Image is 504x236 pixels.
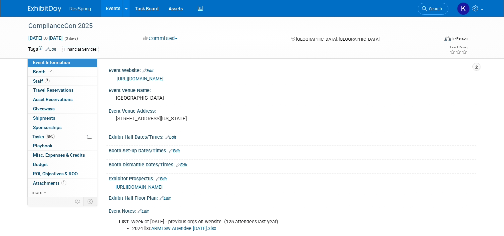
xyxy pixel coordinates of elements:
a: Edit [165,135,176,140]
pre: [STREET_ADDRESS][US_STATE] [116,116,254,122]
span: Travel Reservations [33,87,74,93]
span: Event Information [33,60,70,65]
a: Edit [169,149,180,153]
a: more [28,188,97,197]
a: Edit [45,47,56,52]
a: Travel Reservations [28,86,97,95]
span: more [32,190,42,195]
a: Booth [28,67,97,76]
a: Budget [28,160,97,169]
span: Search [427,6,442,11]
div: ComplianceCon 2025 [26,20,430,32]
div: [GEOGRAPHIC_DATA] [114,93,471,103]
span: [GEOGRAPHIC_DATA], [GEOGRAPHIC_DATA] [296,37,379,42]
span: Staff [33,78,50,84]
span: Misc. Expenses & Credits [33,152,85,158]
span: Giveaways [33,106,55,111]
span: 86% [46,134,55,139]
a: Asset Reservations [28,95,97,104]
div: Booth Set-up Dates/Times: [109,146,476,154]
span: Tasks [32,134,55,139]
a: ARMLaw Attendee [DATE].xlsx [151,226,216,231]
a: Shipments [28,114,97,123]
span: Budget [33,162,48,167]
a: Edit [156,177,167,181]
a: Event Information [28,58,97,67]
span: 1 [61,180,66,185]
a: Playbook [28,141,97,150]
span: [DATE] [DATE] [28,35,63,41]
a: Attachments1 [28,179,97,188]
div: Booth Dismantle Dates/Times: [109,160,476,168]
a: [URL][DOMAIN_NAME] [117,76,164,81]
a: ROI, Objectives & ROO [28,169,97,178]
span: Shipments [33,115,55,121]
td: Toggle Event Tabs [84,197,97,206]
a: Giveaways [28,104,97,113]
td: Personalize Event Tab Strip [72,197,84,206]
img: Kelsey Culver [457,2,470,15]
td: Tags [28,46,56,53]
span: 2 [45,78,50,83]
span: Asset Reservations [33,97,73,102]
div: Event Notes: [109,206,476,215]
a: Tasks86% [28,132,97,141]
li: 2024 list: [132,225,401,232]
div: Financial Services [62,46,99,53]
span: RevSpring [69,6,91,11]
span: (3 days) [64,36,78,41]
a: [URL][DOMAIN_NAME] [116,184,163,190]
a: Edit [176,163,187,167]
div: Exhibitor Prospectus: [109,174,476,182]
img: Format-Inperson.png [444,36,451,41]
span: Attachments [33,180,66,186]
i: Booth reservation complete [49,70,52,73]
a: Search [418,3,448,15]
span: Playbook [33,143,52,148]
div: Event Venue Name: [109,85,476,94]
div: Event Rating [449,46,467,49]
a: Sponsorships [28,123,97,132]
div: Exhibit Hall Dates/Times: [109,132,476,141]
span: Sponsorships [33,125,62,130]
div: Event Website: [109,65,476,74]
span: to [42,35,49,41]
a: Misc. Expenses & Credits [28,151,97,160]
b: LIST [119,219,129,225]
span: Booth [33,69,53,74]
div: In-Person [452,36,468,41]
a: Edit [138,209,149,214]
div: Event Format [403,35,468,45]
button: Committed [141,35,180,42]
span: ROI, Objectives & ROO [33,171,78,176]
a: Edit [143,68,154,73]
div: Event Venue Address: [109,106,476,114]
img: ExhibitDay [28,6,61,12]
div: Exhibit Hall Floor Plan: [109,193,476,202]
a: Staff2 [28,77,97,86]
a: Edit [160,196,171,201]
